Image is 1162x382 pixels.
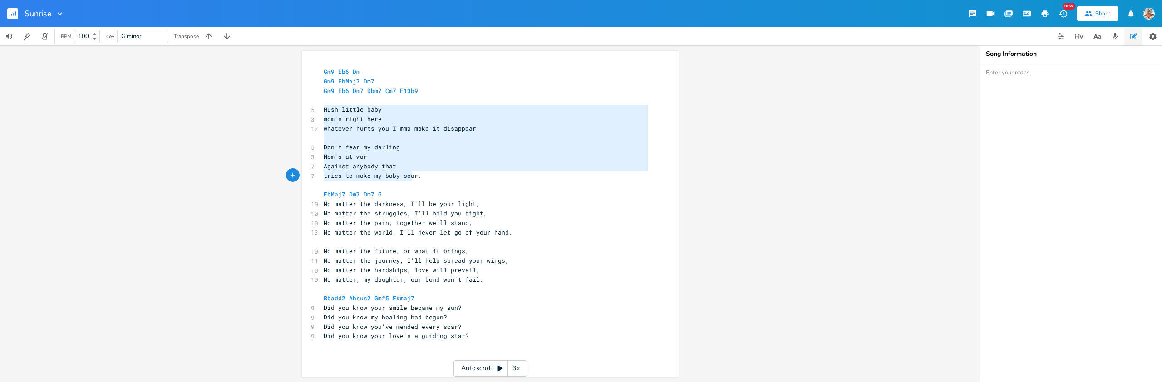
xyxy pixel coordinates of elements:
[338,68,349,76] span: Eb6
[324,190,345,198] span: EbMaj7
[349,294,371,302] span: Absus2
[353,68,360,76] span: Dm
[324,256,509,264] span: No matter the journey, I'll help spread your wings,
[338,77,360,85] span: EbMaj7
[1077,6,1118,21] button: Share
[324,294,345,302] span: Bbadd2
[324,266,480,274] span: No matter the hardships, love will prevail,
[364,77,374,85] span: Dm7
[25,10,52,18] span: Sunrise
[324,313,447,321] span: Did you know my healing had begun?
[1095,10,1111,18] div: Share
[986,51,1157,57] div: Song Information
[378,190,382,198] span: G
[174,34,199,39] div: Transpose
[338,87,349,95] span: Eb6
[324,152,367,161] span: Mom's at war
[324,143,400,151] span: Don't fear my darling
[324,77,335,85] span: Gm9
[1054,5,1072,22] button: New
[393,294,414,302] span: F#maj7
[324,124,476,132] span: whatever hurts you I'mma make it disappear
[324,162,396,170] span: Against anybody that
[1063,3,1075,10] div: New
[364,190,374,198] span: Dm7
[324,209,487,217] span: No matter the struggles, I'll hold you tight,
[324,200,480,208] span: No matter the darkness, I'll be your light,
[349,190,360,198] span: Dm7
[324,87,335,95] span: Gm9
[324,228,512,236] span: No matter the world, I'll never let go of your hand.
[324,171,422,180] span: tries to make my baby soar.
[508,360,524,377] div: 3x
[324,105,382,113] span: Hush little baby
[324,275,483,284] span: No matter, my daughter, our bond won't fail.
[385,87,396,95] span: Cm7
[324,304,462,312] span: Did you know your smile became my sun?
[367,87,382,95] span: Dbm7
[61,34,71,39] div: BPM
[324,68,335,76] span: Gm9
[1143,8,1155,20] img: EUPHONIC COLLECTIVE
[324,247,469,255] span: No matter the future, or what it brings,
[105,34,114,39] div: Key
[324,323,462,331] span: Did you know you’ve mended every scar?
[353,87,364,95] span: Dm7
[324,115,382,123] span: mom's right here
[324,219,473,227] span: No matter the pain, together we'll stand,
[374,294,389,302] span: Gm#5
[400,87,418,95] span: F13b9
[453,360,527,377] div: Autoscroll
[121,32,142,40] span: G minor
[324,332,469,340] span: Did you know your love's a guiding star?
